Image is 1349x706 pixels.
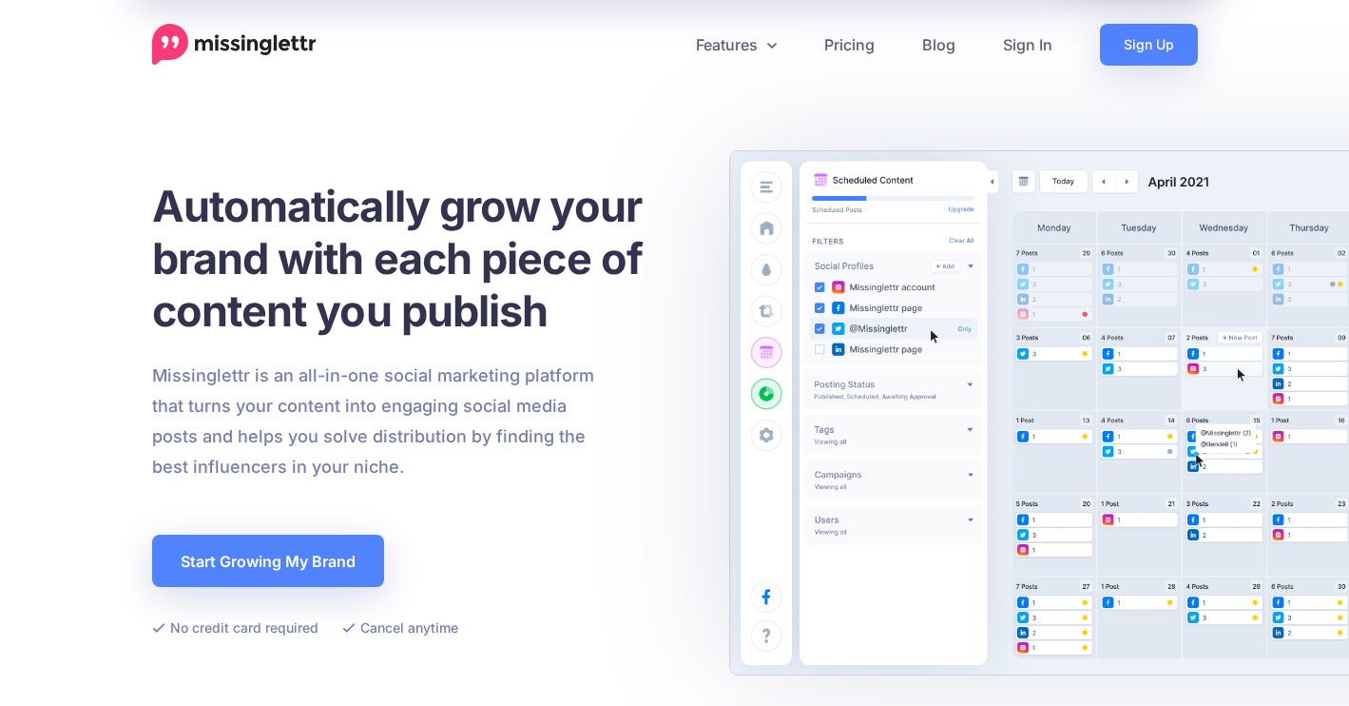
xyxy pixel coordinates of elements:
a: Home [152,24,317,66]
li: Cancel anytime [342,616,458,639]
a: Sign Up [1100,24,1198,66]
li: No credit card required [152,616,318,639]
a: Start Growing My Brand [152,535,384,587]
h1: Automatically grow your brand with each piece of content you publish [152,180,689,337]
a: Features [672,24,800,66]
p: Missinglettr is an all-in-one social marketing platform that turns your content into engaging soc... [152,361,595,482]
a: Pricing [800,24,898,66]
a: Sign In [979,24,1076,66]
a: Blog [898,24,979,66]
